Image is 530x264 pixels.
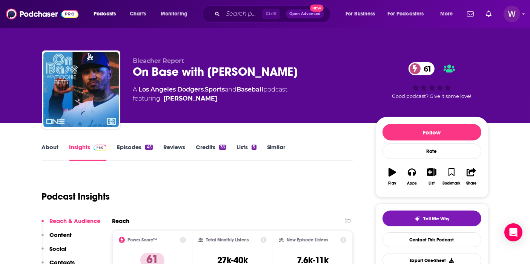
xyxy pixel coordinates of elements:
h2: Reach [112,217,130,224]
div: 36 [219,145,226,150]
span: , [204,86,205,93]
a: 61 [409,62,435,75]
h1: Podcast Insights [42,191,110,202]
div: Share [466,181,476,186]
div: Open Intercom Messenger [504,223,522,241]
span: Ctrl K [262,9,280,19]
span: 61 [416,62,435,75]
div: List [429,181,435,186]
button: Bookmark [442,163,461,190]
div: 5 [252,145,256,150]
span: For Business [346,9,375,19]
button: Share [461,163,481,190]
span: Tell Me Why [423,216,449,222]
button: open menu [88,8,126,20]
span: New [310,5,324,12]
a: Mookie Betts [164,94,218,103]
span: Charts [130,9,146,19]
button: open menu [340,8,385,20]
button: Open AdvancedNew [286,9,324,18]
span: Bleacher Report [133,57,184,64]
a: Contact This Podcast [383,232,481,247]
input: Search podcasts, credits, & more... [223,8,262,20]
button: open menu [383,8,435,20]
div: Search podcasts, credits, & more... [209,5,338,23]
p: Content [50,231,72,238]
a: Lists5 [237,143,256,161]
div: 61Good podcast? Give it some love! [375,57,489,104]
a: InsightsPodchaser Pro [69,143,107,161]
button: Apps [402,163,422,190]
span: More [440,9,453,19]
span: Podcasts [94,9,116,19]
div: 45 [145,145,152,150]
span: For Podcasters [388,9,424,19]
h2: Power Score™ [128,237,157,243]
span: Monitoring [161,9,187,19]
a: Show notifications dropdown [464,8,477,20]
button: open menu [155,8,197,20]
img: Podchaser - Follow, Share and Rate Podcasts [6,7,78,21]
h2: Total Monthly Listens [206,237,249,243]
a: About [42,143,59,161]
img: On Base with Mookie Betts [43,52,119,127]
button: Show profile menu [504,6,520,22]
button: Play [383,163,402,190]
button: Reach & Audience [41,217,101,231]
span: and [225,86,237,93]
div: Rate [383,143,481,159]
a: Charts [125,8,151,20]
p: Social [50,245,67,252]
div: Bookmark [442,181,460,186]
a: Show notifications dropdown [483,8,495,20]
img: tell me why sparkle [414,216,420,222]
button: List [422,163,441,190]
div: A podcast [133,85,288,103]
button: open menu [435,8,462,20]
span: featuring [133,94,288,103]
span: Open Advanced [289,12,321,16]
button: Follow [383,124,481,140]
p: Reach & Audience [50,217,101,224]
h2: New Episode Listens [287,237,328,243]
a: Reviews [163,143,185,161]
div: Play [388,181,396,186]
a: Episodes45 [117,143,152,161]
div: Apps [407,181,417,186]
a: Los Angeles Dodgers [139,86,204,93]
a: Similar [267,143,286,161]
span: Logged in as williammwhite [504,6,520,22]
a: Sports [205,86,225,93]
img: Podchaser Pro [94,145,107,151]
span: Good podcast? Give it some love! [392,93,472,99]
button: tell me why sparkleTell Me Why [383,211,481,226]
button: Content [41,231,72,245]
button: Social [41,245,67,259]
img: User Profile [504,6,520,22]
a: Credits36 [196,143,226,161]
a: Baseball [237,86,264,93]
